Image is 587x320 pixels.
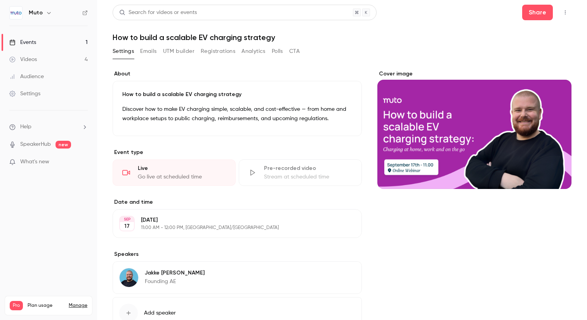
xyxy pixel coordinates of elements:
[120,268,138,287] img: Jakke Van Daele
[138,164,226,172] div: Live
[20,158,49,166] span: What's new
[377,70,571,78] label: Cover image
[140,45,156,58] button: Emails
[29,9,43,17] h6: Muto
[119,9,197,17] div: Search for videos or events
[28,303,64,309] span: Plan usage
[113,33,571,42] h1: How to build a scalable EV charging strategy
[264,173,352,181] div: Stream at scheduled time
[113,261,362,294] div: Jakke Van DaeleJakke [PERSON_NAME]Founding AE
[145,269,205,277] p: Jakke [PERSON_NAME]
[144,309,176,317] span: Add speaker
[241,45,266,58] button: Analytics
[9,123,88,131] li: help-dropdown-opener
[56,141,71,149] span: new
[124,222,130,230] p: 17
[9,38,36,46] div: Events
[522,5,553,20] button: Share
[145,278,205,285] p: Founding AE
[138,173,226,181] div: Go live at scheduled time
[141,216,321,224] p: [DATE]
[163,45,195,58] button: UTM builder
[122,105,352,123] p: Discover how to make EV charging simple, scalable, and cost-effective — from home and workplace s...
[9,56,37,63] div: Videos
[20,123,31,131] span: Help
[113,45,134,58] button: Settings
[239,159,362,186] div: Pre-recorded videoStream at scheduled time
[141,225,321,231] p: 11:00 AM - 12:00 PM, [GEOGRAPHIC_DATA]/[GEOGRAPHIC_DATA]
[377,70,571,189] section: Cover image
[9,90,40,98] div: Settings
[122,91,352,98] p: How to build a scalable EV charging strategy
[201,45,235,58] button: Registrations
[113,70,362,78] label: About
[120,217,134,222] div: SEP
[272,45,283,58] button: Polls
[113,198,362,206] label: Date and time
[289,45,300,58] button: CTA
[10,301,23,310] span: Pro
[113,149,362,156] p: Event type
[78,159,88,166] iframe: Noticeable Trigger
[113,159,236,186] div: LiveGo live at scheduled time
[9,73,44,80] div: Audience
[10,7,22,19] img: Muto
[69,303,87,309] a: Manage
[20,140,51,149] a: SpeakerHub
[264,164,352,172] div: Pre-recorded video
[113,250,362,258] label: Speakers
